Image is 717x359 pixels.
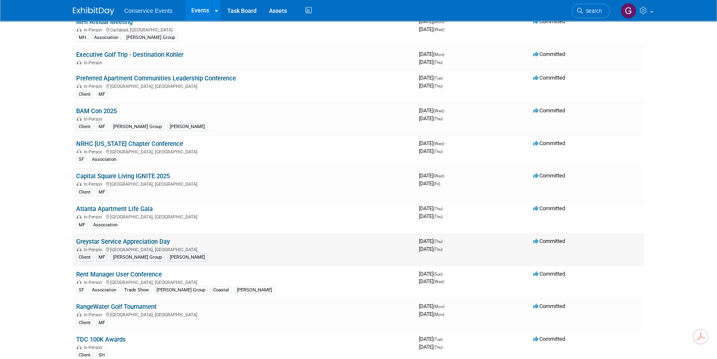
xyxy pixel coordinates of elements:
div: MF [96,319,108,327]
div: Client [76,254,93,261]
span: [DATE] [419,213,443,219]
span: [DATE] [419,246,443,252]
span: - [445,303,447,309]
div: [PERSON_NAME] [167,254,207,261]
img: In-Person Event [77,116,82,121]
div: MF [96,91,108,98]
span: [DATE] [419,303,447,309]
span: [DATE] [419,115,443,121]
span: In-Person [84,84,105,89]
span: (Mon) [433,312,444,317]
span: [DATE] [419,172,447,179]
div: [GEOGRAPHIC_DATA], [GEOGRAPHIC_DATA] [76,311,412,318]
span: Committed [533,107,565,114]
span: Committed [533,51,565,57]
span: In-Person [84,312,105,318]
div: Association [89,286,119,294]
img: ExhibitDay [73,7,114,15]
img: In-Person Event [77,345,82,349]
span: In-Person [84,27,105,33]
span: - [444,271,445,277]
span: In-Person [84,280,105,285]
img: In-Person Event [77,214,82,218]
span: - [444,238,445,244]
span: - [445,18,447,24]
span: In-Person [84,149,105,155]
div: [PERSON_NAME] [167,123,207,131]
div: [GEOGRAPHIC_DATA], [GEOGRAPHIC_DATA] [76,82,412,89]
span: Committed [533,75,565,81]
span: Committed [533,238,565,244]
div: Association [91,221,120,229]
span: - [445,140,447,146]
span: Committed [533,303,565,309]
span: [DATE] [419,26,444,32]
div: [GEOGRAPHIC_DATA], [GEOGRAPHIC_DATA] [76,279,412,285]
span: (Wed) [433,174,444,178]
span: (Wed) [433,109,444,113]
span: In-Person [84,60,105,65]
span: (Wed) [433,141,444,146]
img: In-Person Event [77,182,82,186]
span: Committed [533,172,565,179]
div: [GEOGRAPHIC_DATA], [GEOGRAPHIC_DATA] [76,148,412,155]
a: NRHC [US_STATE] Chapter Conference [76,140,183,148]
span: Committed [533,271,565,277]
span: (Thu) [433,116,443,121]
div: [PERSON_NAME] Group [124,34,178,41]
div: Client [76,319,93,327]
div: Client [76,91,93,98]
span: [DATE] [419,148,443,154]
div: Association [91,34,121,41]
div: Association [89,156,119,163]
div: SF [76,156,87,163]
span: (Mon) [433,19,444,24]
span: Committed [533,336,565,342]
span: (Thu) [433,84,443,88]
span: [DATE] [419,344,443,350]
img: In-Person Event [77,280,82,284]
span: (Thu) [433,247,443,252]
span: - [445,107,447,114]
span: [DATE] [419,18,447,24]
span: In-Person [84,182,105,187]
span: - [444,336,445,342]
span: (Wed) [433,27,444,32]
span: (Wed) [433,279,444,284]
span: (Thu) [433,206,443,211]
a: Atlanta Apartment Life Gala [76,205,153,213]
span: (Thu) [433,239,443,244]
span: Search [583,8,602,14]
img: In-Person Event [77,84,82,88]
span: Committed [533,18,565,24]
span: [DATE] [419,278,444,284]
span: - [445,51,447,57]
div: Client [76,123,93,131]
span: (Mon) [433,52,444,57]
a: BAM Con 2025 [76,107,117,115]
span: [DATE] [419,82,443,89]
div: Trade Show [122,286,151,294]
span: [DATE] [419,51,447,57]
span: [DATE] [419,311,444,317]
span: [DATE] [419,59,443,65]
img: In-Person Event [77,60,82,64]
a: Rent Manager User Conference [76,271,162,278]
div: Client [76,352,93,359]
span: - [444,205,445,211]
div: [GEOGRAPHIC_DATA], [GEOGRAPHIC_DATA] [76,246,412,252]
div: [PERSON_NAME] Group [111,123,164,131]
a: MHI Annual Meeting [76,18,132,26]
span: In-Person [84,345,105,350]
span: - [445,172,447,179]
span: Committed [533,140,565,146]
span: [DATE] [419,107,447,114]
div: MF [96,189,108,196]
span: [DATE] [419,271,445,277]
img: In-Person Event [77,149,82,153]
span: - [444,75,445,81]
a: Capital Square Living IGNITE 2025 [76,172,170,180]
span: [DATE] [419,140,447,146]
a: RangeWater Golf Tournament [76,303,156,310]
img: Gayle Reese [621,3,636,19]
